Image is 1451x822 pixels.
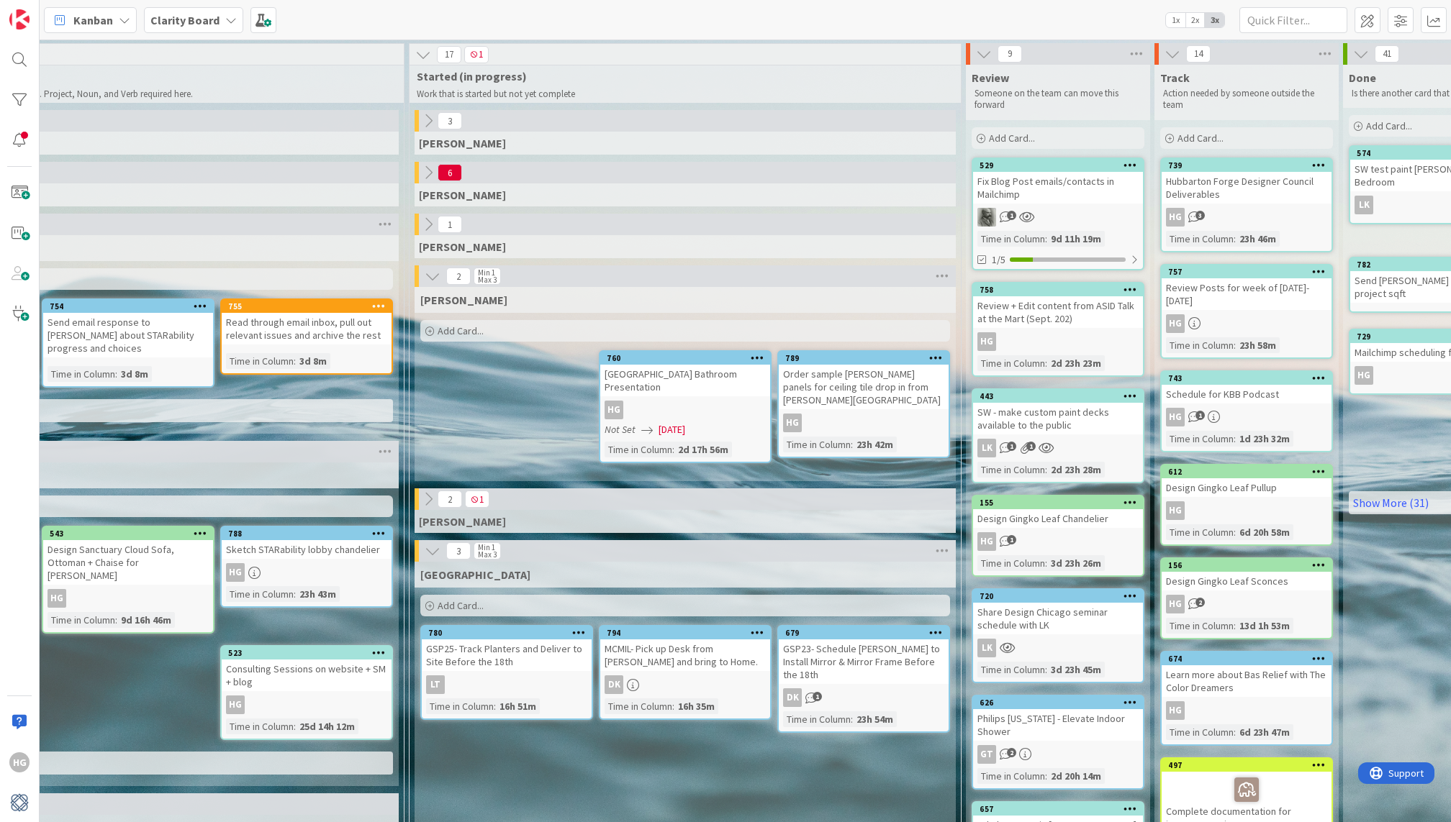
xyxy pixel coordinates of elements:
[1168,267,1332,277] div: 757
[422,626,592,671] div: 780GSP25- Track Planters and Deliver to Site Before the 18th
[977,532,996,551] div: HG
[1234,724,1236,740] span: :
[977,332,996,351] div: HG
[1166,314,1185,333] div: HG
[605,423,636,436] i: Not Set
[1162,159,1332,204] div: 739Hubbarton Forge Designer Council Deliverables
[1162,314,1332,333] div: HG
[973,208,1143,227] div: PA
[607,353,770,363] div: 760
[973,745,1143,764] div: GT
[1239,7,1347,33] input: Quick Filter...
[222,527,392,559] div: 788Sketch STARability lobby chandelier
[1195,211,1205,220] span: 3
[1007,748,1016,757] span: 2
[1168,160,1332,170] div: 739
[1166,431,1234,447] div: Time in Column
[973,639,1143,657] div: LK
[1047,462,1105,478] div: 2d 23h 28m
[992,252,1005,268] span: 1/5
[853,711,897,727] div: 23h 54m
[973,590,1143,603] div: 720
[980,285,1143,295] div: 758
[417,88,944,100] p: Work that is started but not yet complete
[1236,724,1293,740] div: 6d 23h 47m
[226,353,294,369] div: Time in Column
[1166,524,1234,540] div: Time in Column
[43,589,213,608] div: HG
[296,586,340,602] div: 23h 43m
[973,390,1143,403] div: 443
[1168,560,1332,570] div: 156
[779,626,949,639] div: 679
[1168,467,1332,477] div: 612
[998,45,1022,63] span: 9
[1205,13,1224,27] span: 3x
[1234,431,1236,447] span: :
[779,365,949,409] div: Order sample [PERSON_NAME] panels for ceiling tile drop in from [PERSON_NAME][GEOGRAPHIC_DATA]
[1236,337,1280,353] div: 23h 58m
[779,639,949,684] div: GSP23- Schedule [PERSON_NAME] to Install Mirror & Mirror Frame Before the 18th
[851,711,853,727] span: :
[980,498,1143,508] div: 155
[853,437,897,452] div: 23h 42m
[1162,478,1332,497] div: Design Gingko Leaf Pullup
[222,563,392,582] div: HG
[980,698,1143,708] div: 626
[43,527,213,540] div: 543
[973,803,1143,816] div: 657
[779,352,949,365] div: 789
[779,688,949,707] div: DK
[1162,559,1332,572] div: 156
[1047,231,1105,247] div: 9d 11h 19m
[973,296,1143,328] div: Review + Edit content from ASID Talk at the Mart (Sept. 202)
[478,544,495,551] div: Min 1
[294,353,296,369] span: :
[972,70,1009,85] span: Review
[1162,172,1332,204] div: Hubbarton Forge Designer Council Deliverables
[9,752,30,772] div: HG
[422,626,592,639] div: 780
[494,698,496,714] span: :
[980,591,1143,601] div: 720
[420,293,507,307] span: Hannah
[783,437,851,452] div: Time in Column
[419,188,506,202] span: Lisa T.
[43,313,213,357] div: Send email response to [PERSON_NAME] about STARability progress and choices
[977,231,1045,247] div: Time in Column
[600,401,770,419] div: HG
[674,698,718,714] div: 16h 35m
[605,442,672,457] div: Time in Column
[294,718,296,734] span: :
[1185,13,1205,27] span: 2x
[1168,654,1332,664] div: 674
[419,136,506,150] span: Gina
[48,366,115,382] div: Time in Column
[48,589,66,608] div: HG
[115,366,117,382] span: :
[117,366,152,382] div: 3d 8m
[478,269,495,276] div: Min 1
[977,745,996,764] div: GT
[1166,231,1234,247] div: Time in Column
[478,276,497,283] div: Max 3
[977,662,1045,677] div: Time in Column
[422,639,592,671] div: GSP25- Track Planters and Deliver to Site Before the 18th
[50,301,213,311] div: 754
[1162,665,1332,697] div: Learn more about Bas Relief with The Color Dreamers
[43,300,213,357] div: 754Send email response to [PERSON_NAME] about STARability progress and choices
[1162,652,1332,697] div: 674Learn more about Bas Relief with The Color Dreamers
[973,159,1143,172] div: 529
[417,69,943,83] span: Started (in progress)
[973,603,1143,634] div: Share Design Chicago seminar schedule with LK
[222,647,392,691] div: 523Consulting Sessions on website + SM + blog
[222,647,392,659] div: 523
[600,352,770,396] div: 760[GEOGRAPHIC_DATA] Bathroom Presentation
[296,718,358,734] div: 25d 14h 12m
[973,696,1143,741] div: 626Philips [US_STATE] - Elevate Indoor Shower
[222,540,392,559] div: Sketch STARability lobby chandelier
[419,514,506,529] span: Philip
[600,626,770,639] div: 794
[605,698,672,714] div: Time in Column
[973,172,1143,204] div: Fix Blog Post emails/contacts in Mailchimp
